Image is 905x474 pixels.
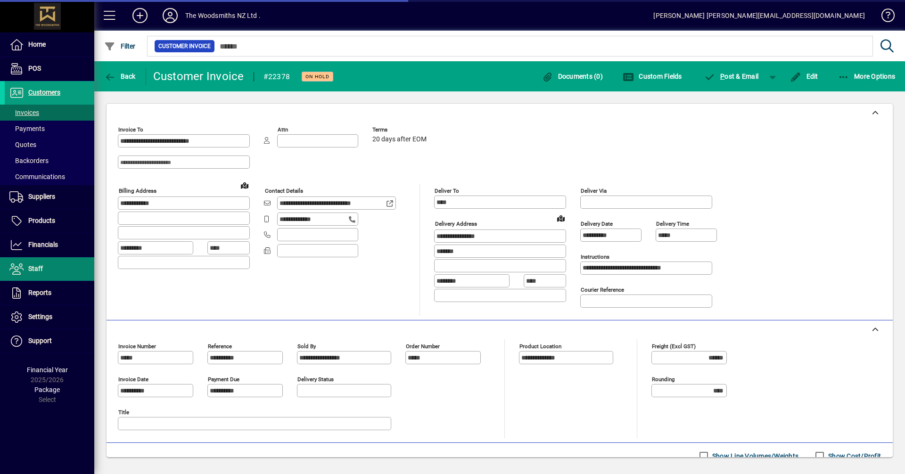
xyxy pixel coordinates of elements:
[5,305,94,329] a: Settings
[28,337,52,344] span: Support
[153,69,244,84] div: Customer Invoice
[9,157,49,164] span: Backorders
[305,74,329,80] span: On hold
[519,343,561,350] mat-label: Product location
[297,343,316,350] mat-label: Sold by
[406,343,440,350] mat-label: Order number
[553,211,568,226] a: View on map
[34,386,60,393] span: Package
[5,329,94,353] a: Support
[208,376,239,383] mat-label: Payment due
[653,8,865,23] div: [PERSON_NAME] [PERSON_NAME][EMAIL_ADDRESS][DOMAIN_NAME]
[28,41,46,48] span: Home
[652,376,675,383] mat-label: Rounding
[9,141,36,148] span: Quotes
[5,185,94,209] a: Suppliers
[118,376,148,383] mat-label: Invoice date
[158,41,211,51] span: Customer Invoice
[9,173,65,180] span: Communications
[790,73,818,80] span: Edit
[581,188,607,194] mat-label: Deliver via
[94,68,146,85] app-page-header-button: Back
[278,126,288,133] mat-label: Attn
[5,33,94,57] a: Home
[5,57,94,81] a: POS
[581,253,609,260] mat-label: Instructions
[435,188,459,194] mat-label: Deliver To
[263,69,290,84] div: #22378
[699,68,764,85] button: Post & Email
[539,68,605,85] button: Documents (0)
[28,265,43,272] span: Staff
[208,343,232,350] mat-label: Reference
[28,193,55,200] span: Suppliers
[581,221,613,227] mat-label: Delivery date
[5,121,94,137] a: Payments
[28,313,52,320] span: Settings
[28,217,55,224] span: Products
[623,73,682,80] span: Custom Fields
[372,127,429,133] span: Terms
[836,68,898,85] button: More Options
[5,233,94,257] a: Financials
[5,257,94,281] a: Staff
[185,8,261,23] div: The Woodsmiths NZ Ltd .
[297,376,334,383] mat-label: Delivery status
[704,73,759,80] span: ost & Email
[652,343,696,350] mat-label: Freight (excl GST)
[5,137,94,153] a: Quotes
[125,7,155,24] button: Add
[28,289,51,296] span: Reports
[9,125,45,132] span: Payments
[104,73,136,80] span: Back
[118,343,156,350] mat-label: Invoice number
[710,451,798,461] label: Show Line Volumes/Weights
[28,241,58,248] span: Financials
[372,136,427,143] span: 20 days after EOM
[237,178,252,193] a: View on map
[720,73,724,80] span: P
[28,65,41,72] span: POS
[118,126,143,133] mat-label: Invoice To
[27,366,68,374] span: Financial Year
[5,169,94,185] a: Communications
[102,38,138,55] button: Filter
[5,209,94,233] a: Products
[581,286,624,293] mat-label: Courier Reference
[5,281,94,305] a: Reports
[656,221,689,227] mat-label: Delivery time
[5,153,94,169] a: Backorders
[118,409,129,416] mat-label: Title
[874,2,893,33] a: Knowledge Base
[620,68,684,85] button: Custom Fields
[104,42,136,50] span: Filter
[9,109,39,116] span: Invoices
[838,73,896,80] span: More Options
[826,451,881,461] label: Show Cost/Profit
[28,89,60,96] span: Customers
[542,73,603,80] span: Documents (0)
[102,68,138,85] button: Back
[5,105,94,121] a: Invoices
[788,68,821,85] button: Edit
[155,7,185,24] button: Profile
